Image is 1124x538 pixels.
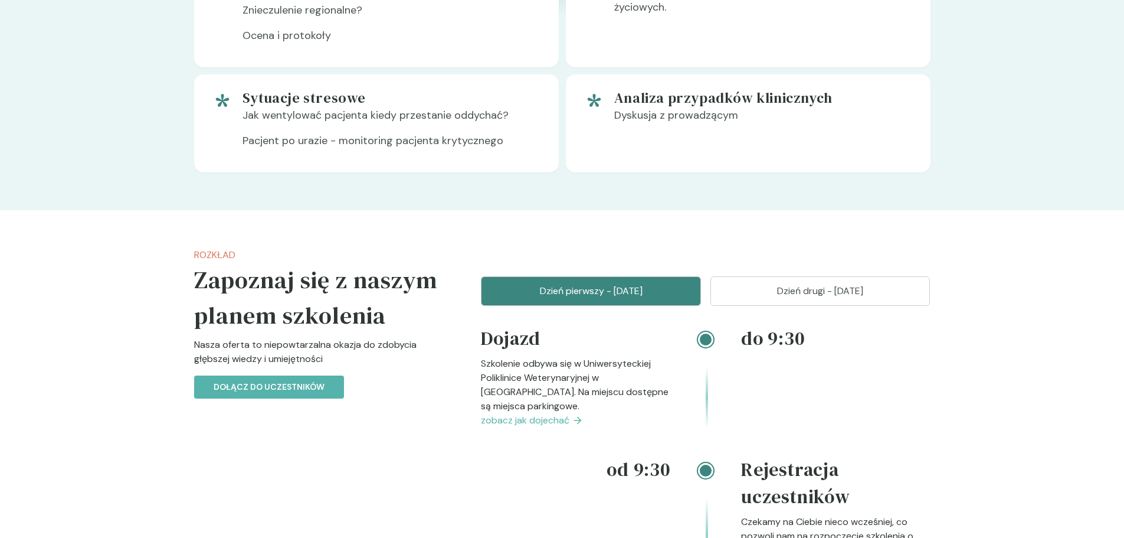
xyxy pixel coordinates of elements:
button: Dzień drugi - [DATE] [710,276,930,306]
h5: Analiza przypadków klinicznych [614,89,912,107]
p: Dzień pierwszy - [DATE] [496,284,686,298]
p: Szkolenie odbywa się w Uniwersyteckiej Poliklinice Weterynaryjnej w [GEOGRAPHIC_DATA]. Na miejscu... [481,357,670,413]
h4: od 9:30 [481,456,670,483]
h5: Sytuacje stresowe [243,89,540,107]
a: zobacz jak dojechać [481,413,670,428]
p: Ocena i protokoły [243,28,540,53]
p: Jak wentylować pacjenta kiedy przestanie oddychać? [243,107,540,133]
p: Rozkład [194,248,444,262]
span: zobacz jak dojechać [481,413,569,428]
p: Dzień drugi - [DATE] [725,284,916,298]
h5: Zapoznaj się z naszym planem szkolenia [194,262,444,333]
h4: Dojazd [481,325,670,357]
h4: do 9:30 [741,325,930,352]
p: Nasza oferta to niepowtarzalna okazja do zdobycia głębszej wiedzy i umiejętności [194,338,444,376]
p: Dołącz do uczestników [214,381,325,393]
a: Dołącz do uczestników [194,380,344,393]
p: Dyskusja z prowadzącym [614,107,912,133]
h4: Rejestracja uczestników [741,456,930,515]
p: Znieczulenie regionalne? [243,2,540,28]
p: Pacjent po urazie - monitoring pacjenta krytycznego [243,133,540,158]
button: Dołącz do uczestników [194,376,344,399]
button: Dzień pierwszy - [DATE] [481,276,701,306]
